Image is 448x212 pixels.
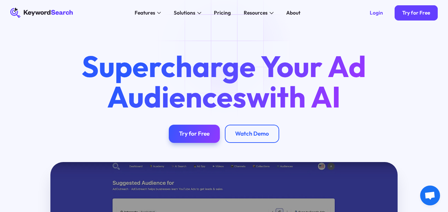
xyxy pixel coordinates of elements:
a: Try for Free [169,125,220,143]
a: Open chat [420,186,440,205]
div: Watch Demo [235,130,269,138]
a: Pricing [210,8,235,18]
div: About [286,9,300,17]
div: Features [135,9,155,17]
div: Login [370,10,383,16]
div: Solutions [174,9,195,17]
div: Try for Free [402,10,430,16]
h1: Supercharge Your Ad Audiences [70,51,378,112]
span: with AI [246,78,341,115]
div: Try for Free [179,130,210,138]
div: Resources [244,9,268,17]
div: Pricing [214,9,231,17]
a: About [283,8,304,18]
a: Try for Free [395,5,438,21]
a: Login [362,5,391,21]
